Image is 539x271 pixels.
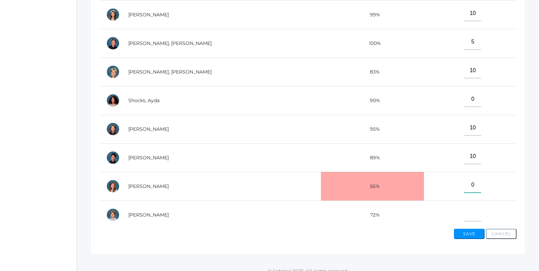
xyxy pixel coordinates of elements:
td: 72% [321,201,424,229]
td: 56% [321,172,424,201]
div: Zade Wilson [106,208,120,222]
td: 90% [321,86,424,115]
a: [PERSON_NAME], [PERSON_NAME] [128,69,212,75]
a: [PERSON_NAME] [128,155,169,161]
td: 89% [321,143,424,172]
div: Matteo Soratorio [106,151,120,164]
td: 95% [321,115,424,143]
td: 100% [321,29,424,58]
td: 83% [321,58,424,86]
td: 99% [321,0,424,29]
div: Reagan Reynolds [106,8,120,21]
div: Arielle White [106,179,120,193]
a: [PERSON_NAME], [PERSON_NAME] [128,40,212,46]
button: Cancel [486,229,517,239]
a: [PERSON_NAME] [128,212,169,218]
a: [PERSON_NAME] [128,183,169,189]
div: Ayla Smith [106,122,120,136]
a: [PERSON_NAME] [128,12,169,18]
a: Shocks, Ayda [128,97,160,103]
div: Ryder Roberts [106,36,120,50]
button: Save [454,229,485,239]
div: Ayda Shocks [106,94,120,107]
div: Levi Sergey [106,65,120,79]
a: [PERSON_NAME] [128,126,169,132]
